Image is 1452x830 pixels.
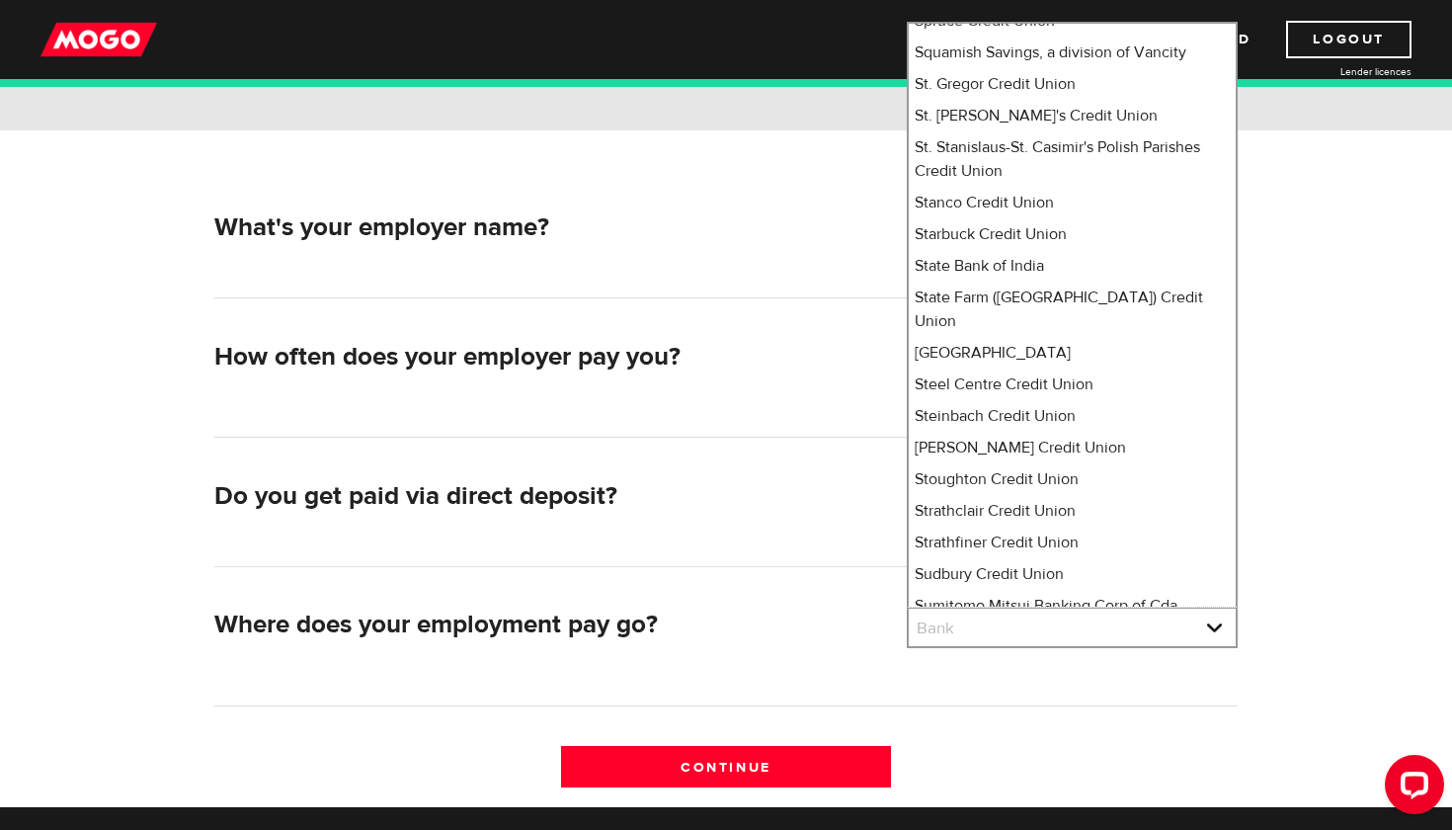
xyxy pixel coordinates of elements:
li: Sumitomo Mitsui Banking Corp of Cda [909,590,1236,622]
h2: What's your employer name? [214,212,892,243]
li: State Bank of India [909,250,1236,282]
li: St. [PERSON_NAME]'s Credit Union [909,100,1236,131]
h2: How often does your employer pay you? [214,342,892,373]
a: Lender licences [1263,64,1412,79]
li: Stanco Credit Union [909,187,1236,218]
a: Logout [1286,21,1412,58]
img: mogo_logo-11ee424be714fa7cbb0f0f49df9e16ec.png [40,21,157,58]
li: Squamish Savings, a division of Vancity [909,37,1236,68]
h2: Where does your employment pay go? [214,610,892,640]
li: State Farm ([GEOGRAPHIC_DATA]) Credit Union [909,282,1236,337]
h2: Do you get paid via direct deposit? [214,481,892,512]
li: Steinbach Credit Union [909,400,1236,432]
li: Steel Centre Credit Union [909,369,1236,400]
li: Strathclair Credit Union [909,495,1236,527]
li: St. Stanislaus-St. Casimir's Polish Parishes Credit Union [909,131,1236,187]
input: Continue [561,746,892,788]
li: [GEOGRAPHIC_DATA] [909,337,1236,369]
li: Stoughton Credit Union [909,463,1236,495]
li: St. Gregor Credit Union [909,68,1236,100]
iframe: LiveChat chat widget [1369,747,1452,830]
li: Strathfiner Credit Union [909,527,1236,558]
li: Starbuck Credit Union [909,218,1236,250]
li: [PERSON_NAME] Credit Union [909,432,1236,463]
li: Sudbury Credit Union [909,558,1236,590]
